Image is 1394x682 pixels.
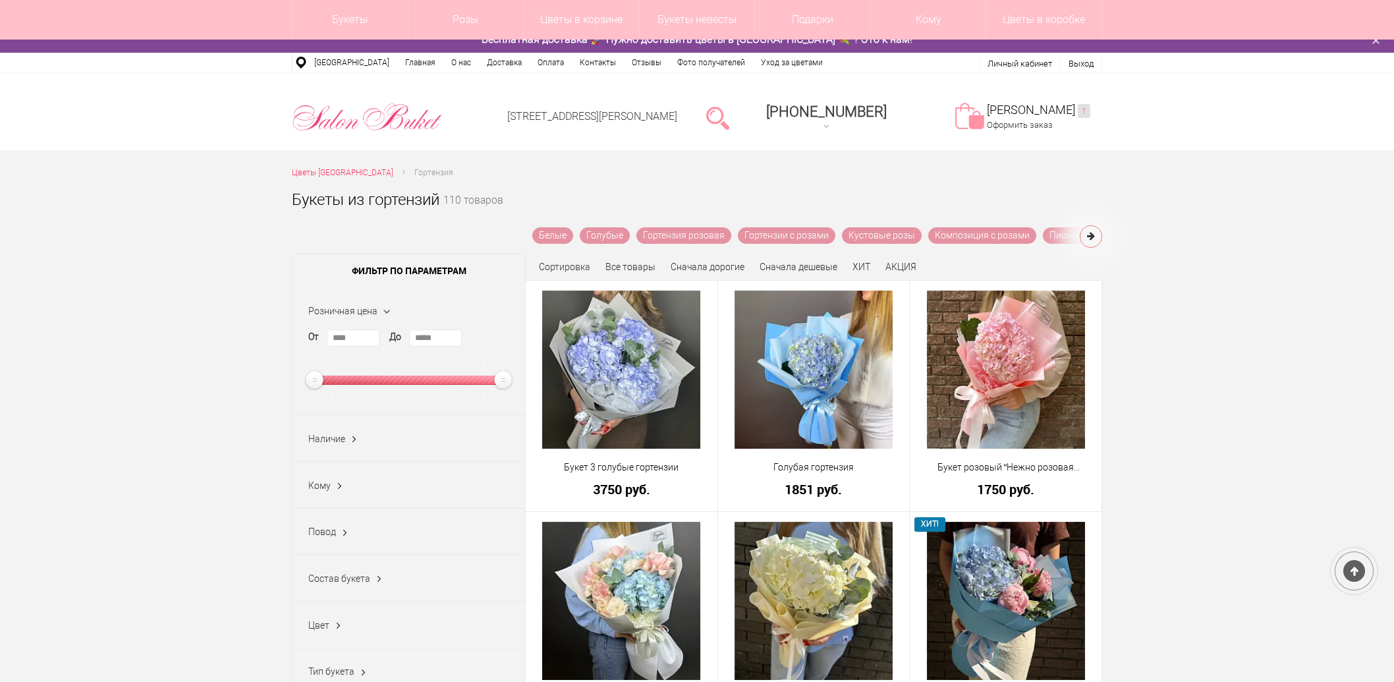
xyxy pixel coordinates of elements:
[414,168,453,177] span: Гортензия
[988,59,1052,69] a: Личный кабинет
[727,482,901,496] a: 1851 руб.
[292,166,393,180] a: Цветы [GEOGRAPHIC_DATA]
[766,103,887,120] span: [PHONE_NUMBER]
[306,53,397,72] a: [GEOGRAPHIC_DATA]
[1069,59,1094,69] a: Выход
[842,227,922,244] a: Кустовые розы
[532,227,573,244] a: Белые
[852,262,870,272] a: ХИТ
[292,168,393,177] span: Цветы [GEOGRAPHIC_DATA]
[542,291,700,449] img: Букет 3 голубые гортензии
[534,482,709,496] a: 3750 руб.
[507,110,677,123] a: [STREET_ADDRESS][PERSON_NAME]
[308,434,345,444] span: Наличие
[760,262,837,272] a: Сначала дешевые
[605,262,655,272] a: Все товары
[918,482,1093,496] a: 1750 руб.
[669,53,753,72] a: Фото получателей
[636,227,731,244] a: Гортензия розовая
[928,227,1036,244] a: Композиция с розами
[918,461,1093,474] a: Букет розовый “Нежно розовая гортензия”
[397,53,443,72] a: Главная
[914,517,945,531] span: ХИТ!
[758,99,895,136] a: [PHONE_NUMBER]
[534,461,709,474] a: Букет 3 голубые гортензии
[308,620,329,631] span: Цвет
[292,188,439,212] h1: Букеты из гортензий
[735,522,893,680] img: Нежная гортензия
[292,100,443,134] img: Цветы Нижний Новгород
[293,254,525,287] span: Фильтр по параметрам
[530,53,572,72] a: Оплата
[1078,104,1090,118] ins: 1
[308,526,336,537] span: Повод
[443,196,503,227] small: 110 товаров
[727,461,901,474] a: Голубая гортензия
[308,306,377,316] span: Розничная цена
[738,227,835,244] a: Гортензии с розами
[542,522,700,680] img: Розы и голубая гортензия
[572,53,624,72] a: Контакты
[987,120,1053,130] a: Оформить заказ
[308,330,319,344] label: От
[753,53,831,72] a: Уход за цветами
[308,666,354,677] span: Тип букета
[308,573,370,584] span: Состав букета
[671,262,744,272] a: Сначала дорогие
[987,103,1090,118] a: [PERSON_NAME]1
[927,522,1085,680] img: Букет с гортензией и ароматными пионами
[885,262,916,272] a: АКЦИЯ
[443,53,479,72] a: О нас
[1043,227,1138,244] a: Пионовидная роза
[624,53,669,72] a: Отзывы
[735,291,893,449] img: Голубая гортензия
[580,227,630,244] a: Голубые
[539,262,590,272] span: Сортировка
[308,480,331,491] span: Кому
[479,53,530,72] a: Доставка
[927,291,1085,449] img: Букет розовый “Нежно розовая гортензия”
[389,330,401,344] label: До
